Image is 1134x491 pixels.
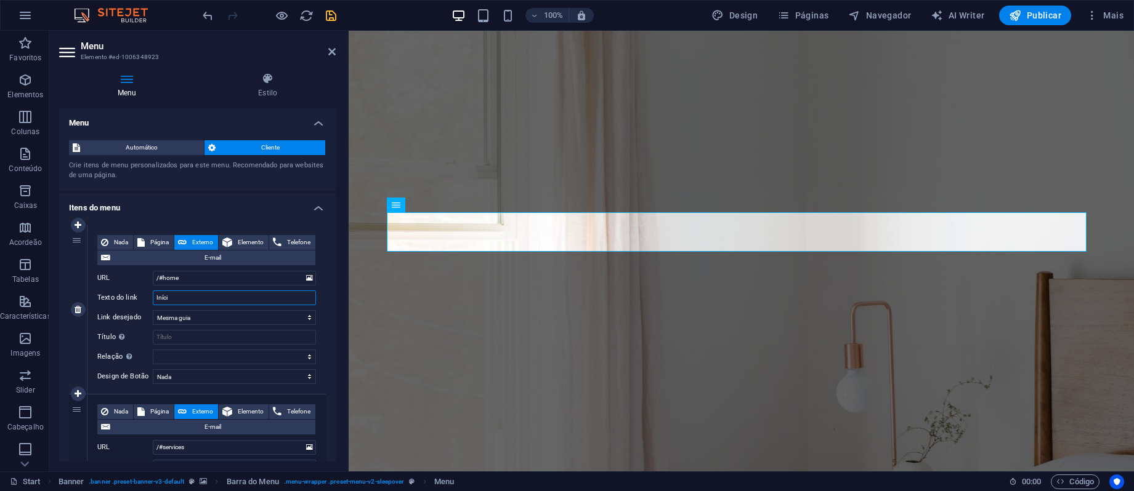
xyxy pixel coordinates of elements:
[16,385,35,395] p: Slider
[926,6,989,25] button: AI Writer
[1081,6,1128,25] button: Mais
[434,474,454,489] span: Clique para selecionar. Clique duas vezes para editar
[7,90,43,100] p: Elementos
[10,474,41,489] a: Clique para cancelar a seleção. Clique duas vezes para abrir as Páginas
[999,6,1071,25] button: Publicar
[59,108,336,130] h4: Menu
[97,369,153,384] label: Design de Botão
[71,8,163,23] img: Editor Logo
[284,474,405,489] span: . menu-wrapper .preset-menu-v2-sleepover
[112,235,129,250] span: Nada
[1086,9,1124,22] span: Mais
[201,9,215,23] i: Desfazer: Alterar itens do menu (Ctrl+Z)
[97,250,315,265] button: E-mail
[69,140,204,155] button: Automático
[219,235,269,250] button: Elemento
[84,140,200,155] span: Automático
[219,140,322,155] span: Cliente
[190,404,214,419] span: Externo
[219,404,269,419] button: Elemento
[59,73,200,98] h4: Menu
[69,161,326,181] div: Crie itens de menu personalizados para este menu. Recomendado para websites de uma página.
[81,41,336,52] h2: Menu
[11,127,39,137] p: Colunas
[324,9,338,23] i: Salvar (Ctrl+S)
[81,52,311,63] h3: Elemento #ed-1006348923
[9,238,42,247] p: Acordeão
[97,271,153,285] label: URL
[190,235,214,250] span: Externo
[97,290,153,305] label: Texto do link
[9,53,41,63] p: Favoritos
[134,235,174,250] button: Página
[148,404,170,419] span: Página
[1051,474,1100,489] button: Código
[777,9,828,22] span: Páginas
[269,235,315,250] button: Telefone
[153,460,316,474] input: Texto do link...
[14,201,38,210] p: Caixas
[153,440,316,455] input: URL...
[299,9,314,23] i: Recarregar página
[274,8,289,23] button: Clique aqui para sair do modo de visualização e continuar editando
[97,349,153,364] label: Relação
[174,404,218,419] button: Externo
[299,8,314,23] button: reload
[97,330,153,345] label: Título
[134,404,174,419] button: Página
[114,420,312,434] span: E-mail
[200,73,336,98] h4: Estilo
[153,330,316,345] input: Título
[323,8,338,23] button: save
[12,274,39,284] p: Tabelas
[200,8,215,23] button: undo
[285,404,312,419] span: Telefone
[707,6,763,25] div: Design (Ctrl+Alt+Y)
[772,6,833,25] button: Páginas
[205,140,326,155] button: Cliente
[409,478,415,485] i: Este elemento é uma predefinição personalizável
[97,235,133,250] button: Nada
[576,10,587,21] i: Ao redimensionar, ajusta automaticamente o nível de zoom para caber no dispositivo escolhido.
[97,440,153,455] label: URL
[97,310,153,325] label: Link desejado
[544,8,564,23] h6: 100%
[1056,474,1094,489] span: Código
[174,235,218,250] button: Externo
[227,474,279,489] span: Clique para selecionar. Clique duas vezes para editar
[189,478,195,485] i: Este elemento é uma predefinição personalizável
[707,6,763,25] button: Design
[153,271,316,285] input: URL...
[269,404,315,419] button: Telefone
[525,8,569,23] button: 100%
[285,235,312,250] span: Telefone
[97,404,133,419] button: Nada
[9,164,42,174] p: Conteúdo
[200,478,207,485] i: Este elemento contém um plano de fundo
[97,420,315,434] button: E-mail
[1109,474,1124,489] button: Usercentrics
[236,235,265,250] span: Elemento
[843,6,916,25] button: Navegador
[89,474,184,489] span: . banner .preset-banner-v3-default
[59,193,336,215] h4: Itens do menu
[931,9,984,22] span: AI Writer
[153,290,316,305] input: Texto do link...
[1031,477,1032,486] span: :
[59,474,454,489] nav: breadcrumb
[236,404,265,419] span: Elemento
[1009,9,1061,22] span: Publicar
[114,250,312,265] span: E-mail
[7,422,44,432] p: Cabeçalho
[711,9,758,22] span: Design
[59,474,84,489] span: Clique para selecionar. Clique duas vezes para editar
[1009,474,1042,489] h6: Tempo de sessão
[10,348,40,358] p: Imagens
[848,9,911,22] span: Navegador
[97,460,153,474] label: Texto do link
[1022,474,1041,489] span: 00 00
[112,404,129,419] span: Nada
[148,235,170,250] span: Página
